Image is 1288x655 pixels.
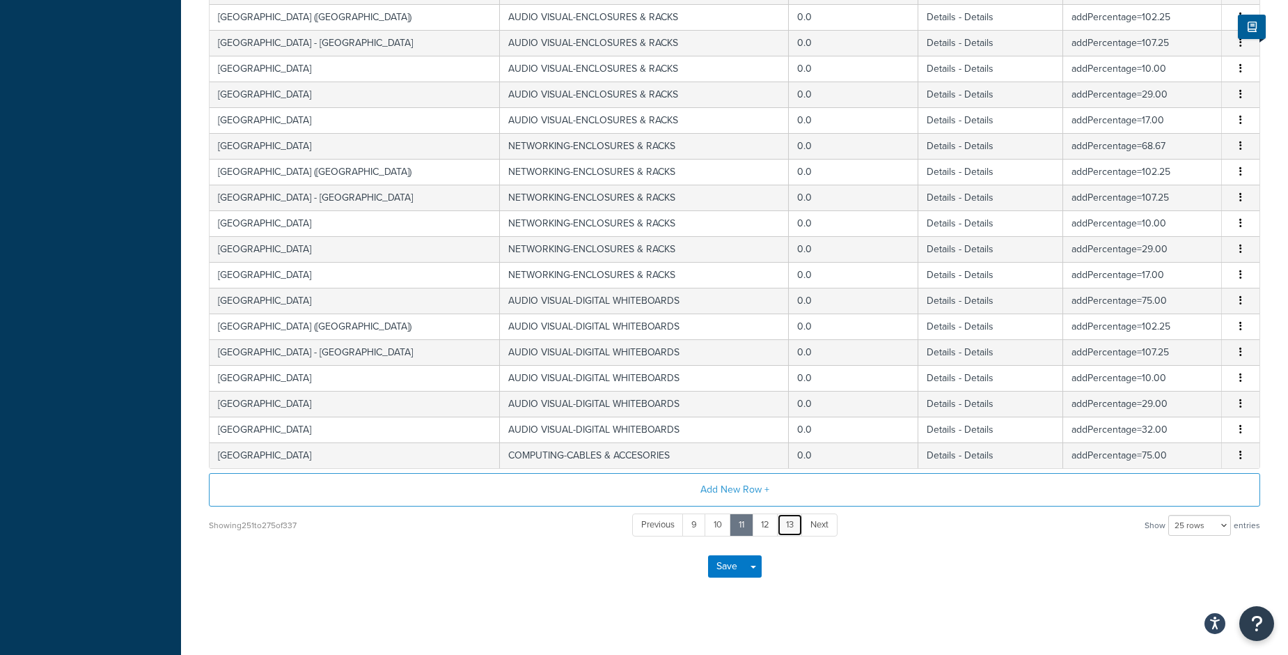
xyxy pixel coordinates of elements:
[789,339,918,365] td: 0.0
[500,262,789,288] td: NETWORKING-ENCLOSURES & RACKS
[918,391,1063,417] td: Details - Details
[210,4,500,30] td: [GEOGRAPHIC_DATA] ([GEOGRAPHIC_DATA])
[789,442,918,468] td: 0.0
[1063,210,1222,236] td: addPercentage=10.00
[210,288,500,314] td: [GEOGRAPHIC_DATA]
[789,4,918,30] td: 0.0
[210,107,500,133] td: [GEOGRAPHIC_DATA]
[918,339,1063,365] td: Details - Details
[1063,107,1222,133] td: addPercentage=17.00
[789,236,918,262] td: 0.0
[1239,606,1274,641] button: Open Resource Center
[1063,82,1222,107] td: addPercentage=29.00
[641,518,675,531] span: Previous
[500,133,789,159] td: NETWORKING-ENCLOSURES & RACKS
[918,159,1063,185] td: Details - Details
[918,236,1063,262] td: Details - Details
[500,30,789,56] td: AUDIO VISUAL-ENCLOSURES & RACKS
[1063,56,1222,82] td: addPercentage=10.00
[1063,365,1222,391] td: addPercentage=10.00
[500,288,789,314] td: AUDIO VISUAL-DIGITAL WHITEBOARDS
[789,262,918,288] td: 0.0
[210,262,500,288] td: [GEOGRAPHIC_DATA]
[918,365,1063,391] td: Details - Details
[210,365,500,391] td: [GEOGRAPHIC_DATA]
[789,56,918,82] td: 0.0
[789,391,918,417] td: 0.0
[210,236,500,262] td: [GEOGRAPHIC_DATA]
[210,56,500,82] td: [GEOGRAPHIC_DATA]
[210,210,500,236] td: [GEOGRAPHIC_DATA]
[1234,516,1260,535] span: entries
[918,210,1063,236] td: Details - Details
[918,133,1063,159] td: Details - Details
[210,82,500,107] td: [GEOGRAPHIC_DATA]
[500,391,789,417] td: AUDIO VISUAL-DIGITAL WHITEBOARDS
[1063,236,1222,262] td: addPercentage=29.00
[1063,159,1222,185] td: addPercentage=102.25
[918,288,1063,314] td: Details - Details
[1063,442,1222,468] td: addPercentage=75.00
[632,514,684,537] a: Previous
[708,555,746,578] button: Save
[209,473,1260,507] button: Add New Row +
[789,159,918,185] td: 0.0
[918,442,1063,468] td: Details - Details
[210,314,500,339] td: [GEOGRAPHIC_DATA] ([GEOGRAPHIC_DATA])
[210,159,500,185] td: [GEOGRAPHIC_DATA] ([GEOGRAPHIC_DATA])
[810,518,828,531] span: Next
[500,4,789,30] td: AUDIO VISUAL-ENCLOSURES & RACKS
[500,442,789,468] td: COMPUTING-CABLES & ACCESORIES
[789,133,918,159] td: 0.0
[500,236,789,262] td: NETWORKING-ENCLOSURES & RACKS
[210,185,500,210] td: [GEOGRAPHIC_DATA] - [GEOGRAPHIC_DATA]
[789,107,918,133] td: 0.0
[918,314,1063,339] td: Details - Details
[1063,339,1222,365] td: addPercentage=107.25
[918,30,1063,56] td: Details - Details
[500,82,789,107] td: AUDIO VISUAL-ENCLOSURES & RACKS
[918,185,1063,210] td: Details - Details
[209,516,297,535] div: Showing 251 to 275 of 337
[500,159,789,185] td: NETWORKING-ENCLOSURES & RACKS
[500,185,789,210] td: NETWORKING-ENCLOSURES & RACKS
[705,514,731,537] a: 10
[500,417,789,442] td: AUDIO VISUAL-DIGITAL WHITEBOARDS
[500,107,789,133] td: AUDIO VISUAL-ENCLOSURES & RACKS
[1063,314,1222,339] td: addPercentage=102.25
[918,82,1063,107] td: Details - Details
[1063,391,1222,417] td: addPercentage=29.00
[918,107,1063,133] td: Details - Details
[1063,262,1222,288] td: addPercentage=17.00
[500,210,789,236] td: NETWORKING-ENCLOSURES & RACKS
[789,365,918,391] td: 0.0
[789,210,918,236] td: 0.0
[682,514,706,537] a: 9
[777,514,803,537] a: 13
[752,514,778,537] a: 12
[500,314,789,339] td: AUDIO VISUAL-DIGITAL WHITEBOARDS
[918,417,1063,442] td: Details - Details
[789,185,918,210] td: 0.0
[801,514,838,537] a: Next
[210,417,500,442] td: [GEOGRAPHIC_DATA]
[500,365,789,391] td: AUDIO VISUAL-DIGITAL WHITEBOARDS
[1238,15,1266,39] button: Show Help Docs
[918,262,1063,288] td: Details - Details
[1063,185,1222,210] td: addPercentage=107.25
[789,417,918,442] td: 0.0
[1063,4,1222,30] td: addPercentage=102.25
[1145,516,1165,535] span: Show
[210,30,500,56] td: [GEOGRAPHIC_DATA] - [GEOGRAPHIC_DATA]
[789,30,918,56] td: 0.0
[1063,133,1222,159] td: addPercentage=68.67
[789,82,918,107] td: 0.0
[210,442,500,468] td: [GEOGRAPHIC_DATA]
[730,514,753,537] a: 11
[1063,417,1222,442] td: addPercentage=32.00
[210,391,500,417] td: [GEOGRAPHIC_DATA]
[918,56,1063,82] td: Details - Details
[500,56,789,82] td: AUDIO VISUAL-ENCLOSURES & RACKS
[789,288,918,314] td: 0.0
[918,4,1063,30] td: Details - Details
